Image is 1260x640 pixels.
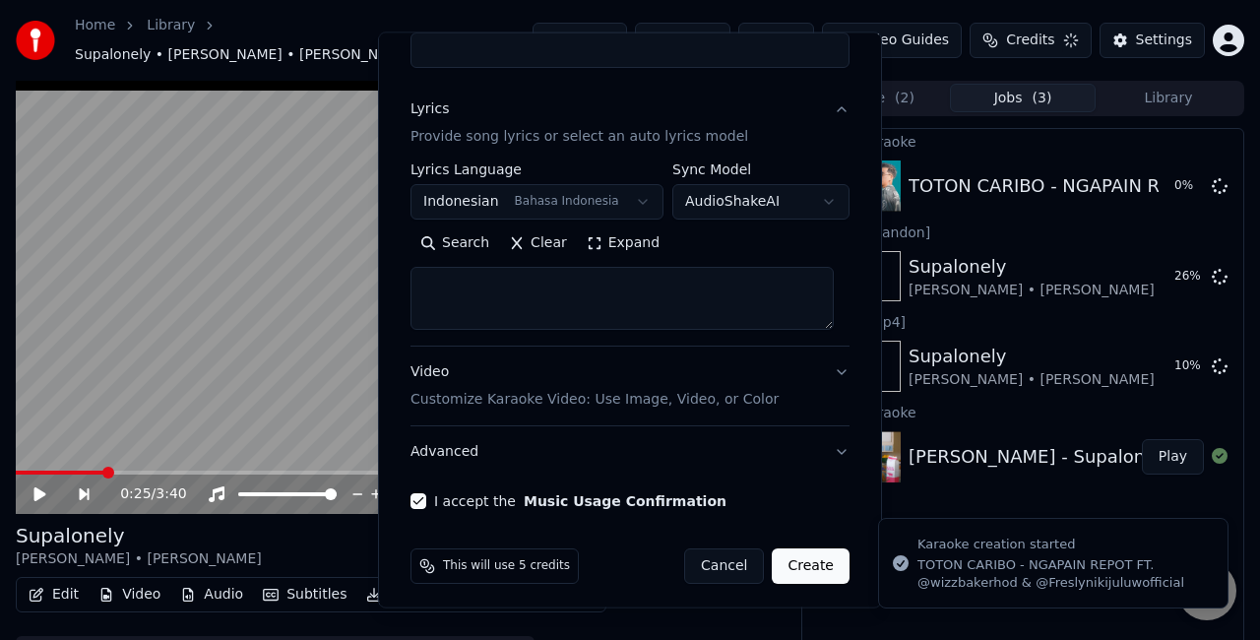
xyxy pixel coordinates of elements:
[410,390,779,410] p: Customize Karaoke Video: Use Image, Video, or Color
[524,494,726,508] button: I accept the
[410,162,663,176] label: Lyrics Language
[577,227,669,259] button: Expand
[443,558,570,574] span: This will use 5 credits
[410,85,850,163] button: LyricsProvide song lyrics or select an auto lyrics model
[410,100,449,120] div: Lyrics
[410,426,850,478] button: Advanced
[410,362,779,410] div: Video
[684,548,764,584] button: Cancel
[410,127,748,147] p: Provide song lyrics or select an auto lyrics model
[410,162,850,346] div: LyricsProvide song lyrics or select an auto lyrics model
[434,494,726,508] label: I accept the
[499,227,577,259] button: Clear
[772,548,850,584] button: Create
[672,162,850,176] label: Sync Model
[410,347,850,425] button: VideoCustomize Karaoke Video: Use Image, Video, or Color
[410,227,499,259] button: Search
